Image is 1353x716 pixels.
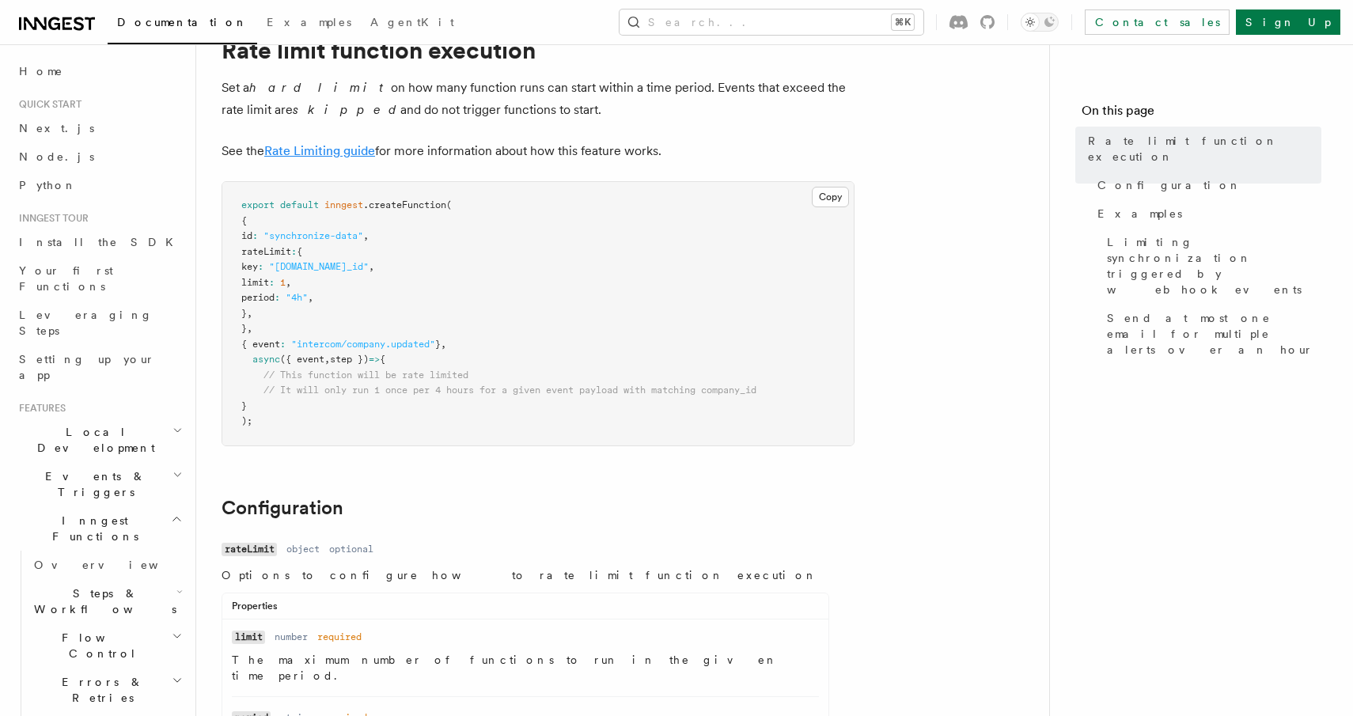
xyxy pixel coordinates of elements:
a: Home [13,57,186,85]
span: Features [13,402,66,415]
span: { [297,246,302,257]
span: } [241,323,247,334]
div: Properties [222,600,828,619]
span: : [258,261,263,272]
span: async [252,354,280,365]
span: default [280,199,319,210]
button: Inngest Functions [13,506,186,551]
h4: On this page [1082,101,1321,127]
button: Flow Control [28,623,186,668]
span: Your first Functions [19,264,113,293]
span: { [241,215,247,226]
span: Home [19,63,63,79]
span: ( [446,199,452,210]
a: Your first Functions [13,256,186,301]
span: , [369,261,374,272]
span: { event [241,339,280,350]
span: : [280,339,286,350]
span: Inngest Functions [13,513,171,544]
a: Examples [257,5,361,43]
span: "[DOMAIN_NAME]_id" [269,261,369,272]
span: Overview [34,559,197,571]
span: "intercom/company.updated" [291,339,435,350]
span: Configuration [1097,177,1241,193]
span: , [247,323,252,334]
em: hard limit [249,80,391,95]
span: Steps & Workflows [28,585,176,617]
span: , [441,339,446,350]
span: Leveraging Steps [19,309,153,337]
a: Install the SDK [13,228,186,256]
span: , [363,230,369,241]
p: See the for more information about how this feature works. [222,140,855,162]
span: "4h" [286,292,308,303]
span: } [241,308,247,319]
a: Rate Limiting guide [264,143,375,158]
a: Leveraging Steps [13,301,186,345]
button: Copy [812,187,849,207]
span: AgentKit [370,16,454,28]
p: Set a on how many function runs can start within a time period. Events that exceed the rate limit... [222,77,855,121]
span: , [324,354,330,365]
kbd: ⌘K [892,14,914,30]
code: limit [232,631,265,644]
span: Events & Triggers [13,468,172,500]
h1: Rate limit function execution [222,36,855,64]
dd: optional [329,543,373,555]
span: Install the SDK [19,236,183,248]
a: AgentKit [361,5,464,43]
span: Documentation [117,16,248,28]
a: Next.js [13,114,186,142]
span: "synchronize-data" [263,230,363,241]
button: Search...⌘K [620,9,923,35]
a: Python [13,171,186,199]
button: Errors & Retries [28,668,186,712]
span: => [369,354,380,365]
a: Limiting synchronization triggered by webhook events [1101,228,1321,304]
span: , [308,292,313,303]
span: Next.js [19,122,94,134]
button: Local Development [13,418,186,462]
span: Rate limit function execution [1088,133,1321,165]
a: Examples [1091,199,1321,228]
span: .createFunction [363,199,446,210]
span: , [286,277,291,288]
p: The maximum number of functions to run in the given time period. [232,652,819,684]
em: skipped [293,102,400,117]
dd: required [317,631,362,643]
span: Local Development [13,424,172,456]
span: Python [19,179,77,191]
a: Sign Up [1236,9,1340,35]
span: // It will only run 1 once per 4 hours for a given event payload with matching company_id [263,385,756,396]
span: id [241,230,252,241]
a: Contact sales [1085,9,1230,35]
p: Options to configure how to rate limit function execution [222,567,829,583]
span: : [291,246,297,257]
span: // This function will be rate limited [263,369,468,381]
span: Errors & Retries [28,674,172,706]
span: } [241,400,247,411]
span: rateLimit [241,246,291,257]
button: Steps & Workflows [28,579,186,623]
span: key [241,261,258,272]
span: step }) [330,354,369,365]
span: inngest [324,199,363,210]
span: export [241,199,275,210]
span: Limiting synchronization triggered by webhook events [1107,234,1321,297]
span: 1 [280,277,286,288]
a: Configuration [222,497,343,519]
span: Quick start [13,98,81,111]
button: Toggle dark mode [1021,13,1059,32]
a: Overview [28,551,186,579]
span: limit [241,277,269,288]
a: Configuration [1091,171,1321,199]
span: : [275,292,280,303]
a: Documentation [108,5,257,44]
span: period [241,292,275,303]
span: ({ event [280,354,324,365]
span: Inngest tour [13,212,89,225]
span: : [269,277,275,288]
span: } [435,339,441,350]
code: rateLimit [222,543,277,556]
span: Node.js [19,150,94,163]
